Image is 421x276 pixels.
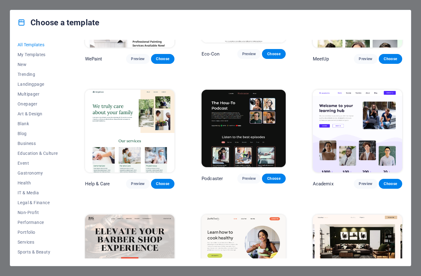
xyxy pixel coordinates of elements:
button: Services [18,237,58,247]
button: Trades [18,257,58,267]
button: Onepager [18,99,58,109]
button: Blog [18,129,58,138]
button: Performance [18,217,58,227]
span: Choose [384,181,397,186]
img: Podcaster [202,90,286,167]
span: Choose [156,56,170,61]
button: Health [18,178,58,188]
span: Preview [131,181,145,186]
button: Trending [18,69,58,79]
button: Choose [262,49,285,59]
span: Non-Profit [18,210,58,215]
span: Services [18,240,58,245]
p: MeetUp [313,56,329,62]
span: Health [18,180,58,185]
button: Portfolio [18,227,58,237]
p: Podcaster [202,175,223,182]
p: WePaint [85,56,102,62]
button: Art & Design [18,109,58,119]
span: Choose [156,181,170,186]
button: Preview [354,54,377,64]
span: IT & Media [18,190,58,195]
button: Gastronomy [18,168,58,178]
button: Preview [237,49,261,59]
button: Business [18,138,58,148]
button: New [18,60,58,69]
button: IT & Media [18,188,58,198]
button: Preview [126,179,149,189]
span: Preview [131,56,145,61]
span: Event [18,161,58,166]
button: Event [18,158,58,168]
span: My Templates [18,52,58,57]
span: Art & Design [18,111,58,116]
span: All Templates [18,42,58,47]
span: Multipager [18,92,58,97]
span: Choose [267,176,280,181]
span: Blog [18,131,58,136]
button: Multipager [18,89,58,99]
span: Legal & Finance [18,200,58,205]
span: Preview [242,176,256,181]
span: Gastronomy [18,171,58,175]
span: Blank [18,121,58,126]
button: Choose [262,174,285,183]
button: Preview [237,174,261,183]
button: Legal & Finance [18,198,58,208]
span: Preview [242,51,256,56]
span: Portfolio [18,230,58,235]
span: New [18,62,58,67]
img: Help & Care [85,90,174,172]
button: Choose [151,179,174,189]
p: Academix [313,181,333,187]
button: Preview [354,179,377,189]
span: Business [18,141,58,146]
button: Preview [126,54,149,64]
span: Trending [18,72,58,77]
span: Onepager [18,101,58,106]
span: Preview [359,181,372,186]
button: Sports & Beauty [18,247,58,257]
span: Performance [18,220,58,225]
button: My Templates [18,50,58,60]
button: Choose [379,179,402,189]
span: Choose [267,51,280,56]
button: Education & Culture [18,148,58,158]
span: Preview [359,56,372,61]
span: Sports & Beauty [18,249,58,254]
span: Education & Culture [18,151,58,156]
p: Eco-Con [202,51,219,57]
button: Landingpage [18,79,58,89]
img: Academix [313,90,402,172]
span: Choose [384,56,397,61]
p: Help & Care [85,181,110,187]
button: Blank [18,119,58,129]
button: Non-Profit [18,208,58,217]
button: All Templates [18,40,58,50]
h4: Choose a template [18,18,99,27]
span: Landingpage [18,82,58,87]
button: Choose [151,54,174,64]
button: Choose [379,54,402,64]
